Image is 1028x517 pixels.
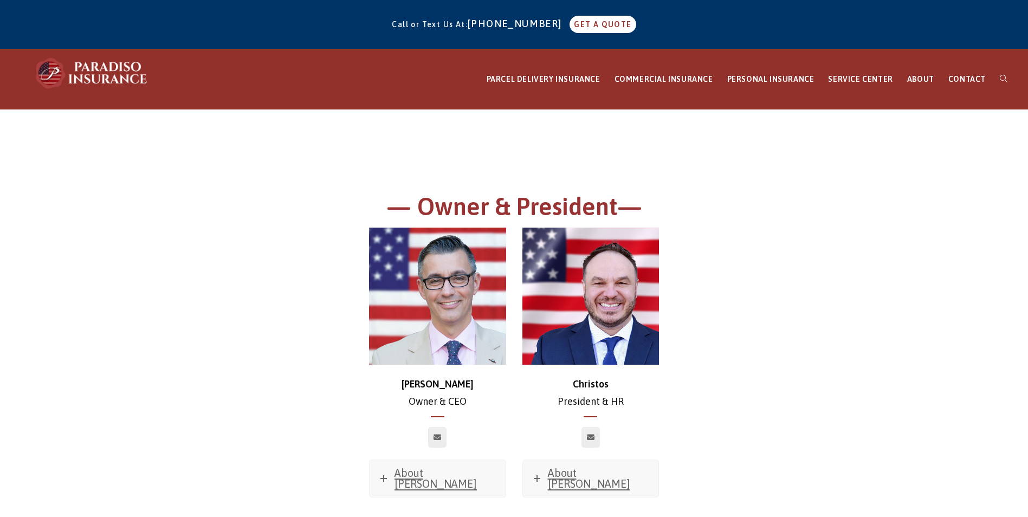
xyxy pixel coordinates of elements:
a: About [PERSON_NAME] [523,460,659,497]
img: chris-500x500 (1) [369,228,506,365]
span: About [PERSON_NAME] [395,467,477,490]
h1: — Owner & President— [216,191,812,228]
span: PERSONAL INSURANCE [727,75,814,83]
strong: [PERSON_NAME] [402,378,474,390]
a: CONTACT [941,49,993,109]
p: Owner & CEO [369,376,506,411]
span: Call or Text Us At: [392,20,468,29]
img: Christos_500x500 [522,228,660,365]
span: COMMERCIAL INSURANCE [615,75,713,83]
a: PARCEL DELIVERY INSURANCE [480,49,607,109]
span: CONTACT [948,75,986,83]
a: PERSONAL INSURANCE [720,49,822,109]
a: [PHONE_NUMBER] [468,18,567,29]
strong: Christos [573,378,609,390]
span: ABOUT [907,75,934,83]
a: ABOUT [900,49,941,109]
a: COMMERCIAL INSURANCE [607,49,720,109]
p: President & HR [522,376,660,411]
img: Paradiso Insurance [33,57,152,89]
a: SERVICE CENTER [821,49,900,109]
span: PARCEL DELIVERY INSURANCE [487,75,600,83]
a: About [PERSON_NAME] [370,460,506,497]
a: GET A QUOTE [570,16,636,33]
span: SERVICE CENTER [828,75,893,83]
span: About [PERSON_NAME] [548,467,630,490]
